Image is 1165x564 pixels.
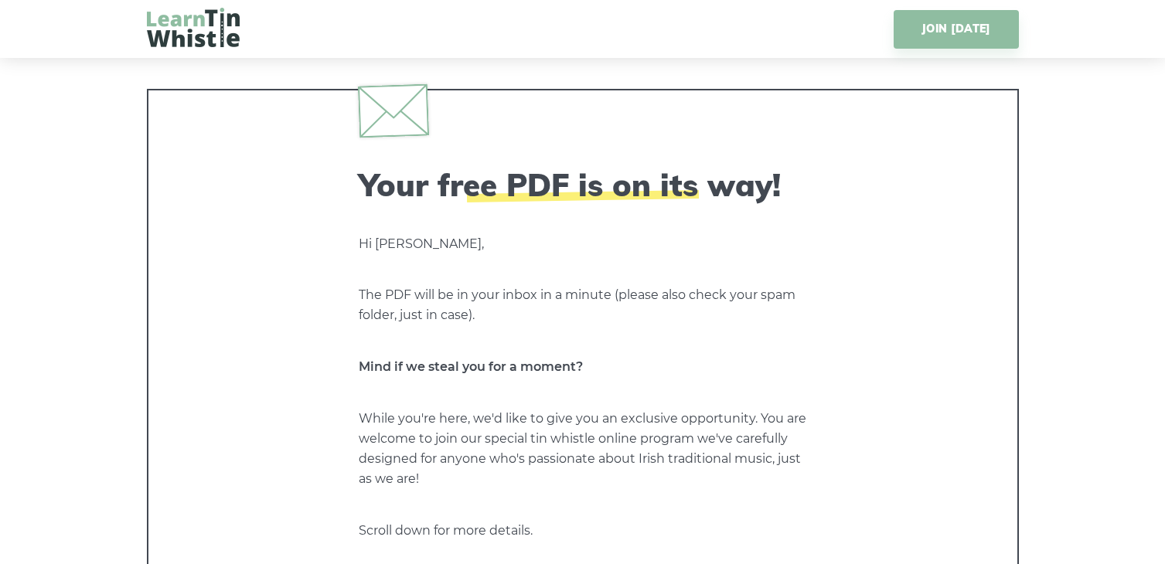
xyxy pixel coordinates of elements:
p: Scroll down for more details. [359,521,807,541]
h2: Your free PDF is on its way! [359,166,807,203]
p: The PDF will be in your inbox in a minute (please also check your spam folder, just in case). [359,285,807,325]
img: envelope.svg [357,83,428,138]
a: JOIN [DATE] [894,10,1018,49]
strong: Mind if we steal you for a moment? [359,359,583,374]
p: Hi [PERSON_NAME], [359,234,807,254]
img: LearnTinWhistle.com [147,8,240,47]
p: While you're here, we'd like to give you an exclusive opportunity. You are welcome to join our sp... [359,409,807,489]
